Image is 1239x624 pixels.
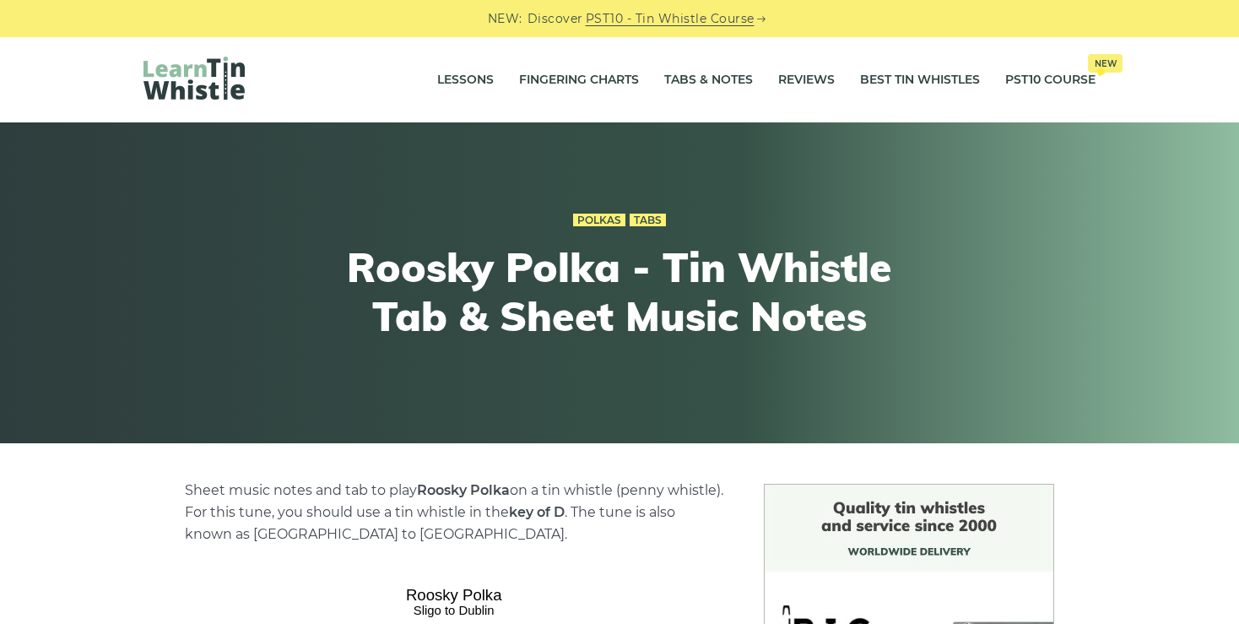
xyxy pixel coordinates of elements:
[778,59,835,101] a: Reviews
[509,504,565,520] strong: key of D
[309,243,930,340] h1: Roosky Polka - Tin Whistle Tab & Sheet Music Notes
[185,480,723,545] p: Sheet music notes and tab to play on a tin whistle (penny whistle). For this tune, you should use...
[143,57,245,100] img: LearnTinWhistle.com
[437,59,494,101] a: Lessons
[630,214,666,227] a: Tabs
[1088,54,1123,73] span: New
[1005,59,1096,101] a: PST10 CourseNew
[573,214,625,227] a: Polkas
[519,59,639,101] a: Fingering Charts
[860,59,980,101] a: Best Tin Whistles
[417,482,510,498] strong: Roosky Polka
[664,59,753,101] a: Tabs & Notes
